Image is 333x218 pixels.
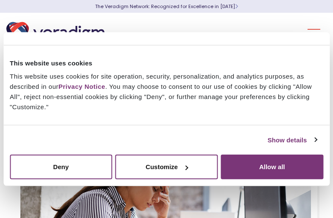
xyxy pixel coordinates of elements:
[59,83,105,90] a: Privacy Notice
[10,58,323,68] div: This website uses cookies
[308,22,320,44] button: Toggle Navigation Menu
[221,155,323,179] button: Allow all
[115,155,218,179] button: Customize
[10,71,323,112] div: This website uses cookies for site operation, security, personalization, and analytics purposes, ...
[95,3,238,10] a: The Veradigm Network: Recognized for Excellence in [DATE]Learn More
[268,135,317,145] a: Show details
[6,19,108,47] img: Veradigm logo
[235,3,238,10] span: Learn More
[10,155,112,179] button: Deny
